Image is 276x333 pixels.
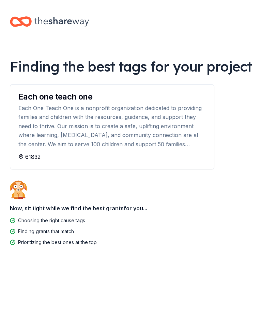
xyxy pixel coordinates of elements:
div: Choosing the right cause tags [18,216,85,225]
div: Each One Teach One is a nonprofit organization dedicated to providing families and children with ... [18,104,206,149]
div: Finding grants that match [18,227,74,236]
img: Dog waiting patiently [10,180,27,199]
div: Now, sit tight while we find the best grants for you... [10,201,266,215]
div: 61832 [18,153,206,161]
div: Each one teach one [18,93,206,101]
div: Finding the best tags for your project [10,57,266,76]
div: Prioritizing the best ones at the top [18,238,97,246]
